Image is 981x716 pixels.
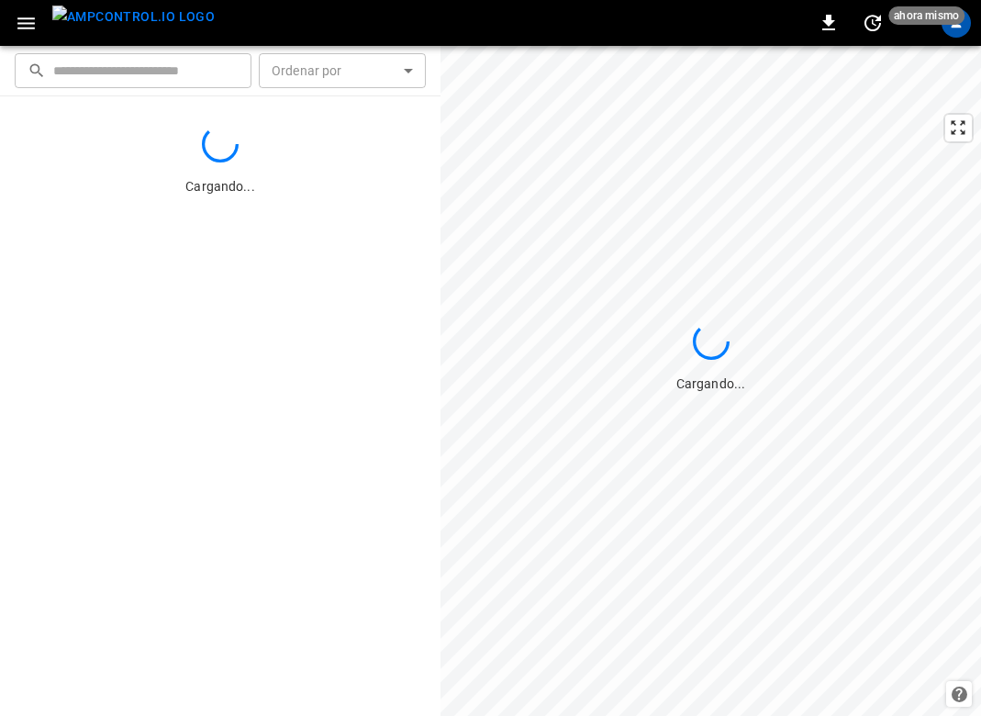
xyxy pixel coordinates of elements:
[888,6,964,25] span: ahora mismo
[52,6,215,28] img: ampcontrol.io logo
[858,8,887,38] button: set refresh interval
[185,179,254,194] span: Cargando...
[676,376,745,391] span: Cargando...
[440,46,981,716] canvas: Map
